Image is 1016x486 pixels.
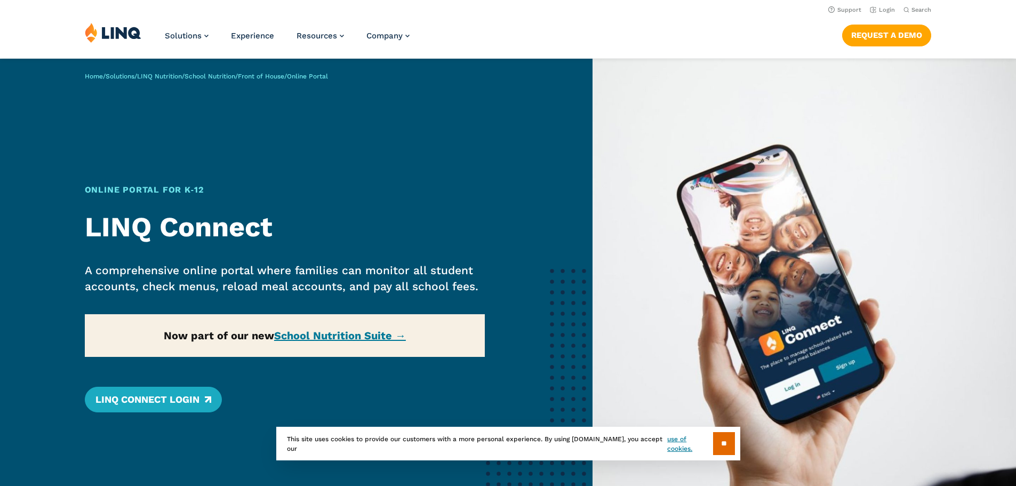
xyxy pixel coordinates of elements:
h1: Online Portal for K‑12 [85,184,485,196]
strong: LINQ Connect [85,211,273,243]
a: Request a Demo [842,25,931,46]
a: School Nutrition [185,73,235,80]
a: Company [366,31,410,41]
a: Solutions [106,73,134,80]
strong: Now part of our new [164,329,406,342]
a: Login [870,6,895,13]
span: Online Portal [287,73,328,80]
span: Solutions [165,31,202,41]
a: LINQ Nutrition [137,73,182,80]
span: Company [366,31,403,41]
a: Solutions [165,31,209,41]
span: Resources [297,31,337,41]
nav: Button Navigation [842,22,931,46]
a: Resources [297,31,344,41]
div: This site uses cookies to provide our customers with a more personal experience. By using [DOMAIN... [276,427,740,460]
a: Home [85,73,103,80]
span: Search [911,6,931,13]
img: LINQ | K‑12 Software [85,22,141,43]
a: use of cookies. [667,434,713,453]
p: A comprehensive online portal where families can monitor all student accounts, check menus, reloa... [85,262,485,294]
span: / / / / / [85,73,328,80]
a: School Nutrition Suite → [274,329,406,342]
button: Open Search Bar [903,6,931,14]
nav: Primary Navigation [165,22,410,58]
a: Experience [231,31,274,41]
a: Front of House [238,73,284,80]
a: LINQ Connect Login [85,387,222,412]
a: Support [828,6,861,13]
